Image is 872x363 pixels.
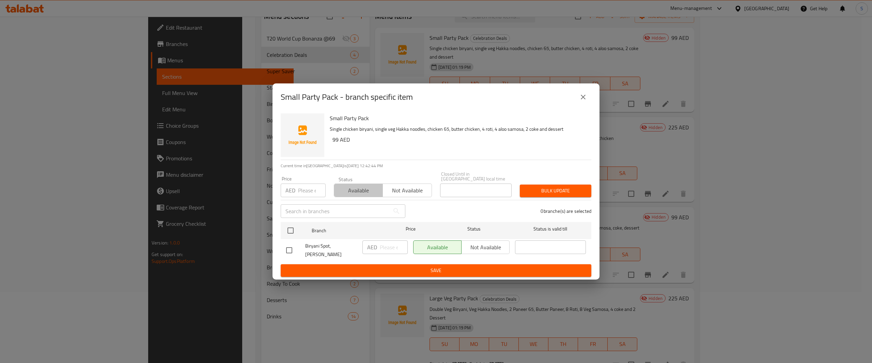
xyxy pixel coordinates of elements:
p: 0 branche(s) are selected [541,208,591,215]
span: Not available [386,186,429,195]
span: Branch [312,226,383,235]
span: Bulk update [525,187,586,195]
span: Save [286,266,586,275]
p: AED [285,186,295,194]
button: Bulk update [520,185,591,197]
span: Status is valid till [515,225,586,233]
input: Please enter price [298,184,326,197]
img: Small Party Pack [281,113,324,157]
h6: Small Party Pack [330,113,586,123]
p: Current time in [GEOGRAPHIC_DATA] is [DATE] 12:42:44 PM [281,163,591,169]
h6: 99 AED [332,135,586,144]
h2: Small Party Pack - branch specific item [281,92,413,102]
span: Available [337,186,380,195]
span: Price [388,225,433,233]
input: Please enter price [380,240,408,254]
p: AED [367,243,377,251]
button: close [575,89,591,105]
button: Available [334,184,383,197]
button: Not available [383,184,432,197]
span: Status [439,225,510,233]
span: Biryani Spot, [PERSON_NAME] [305,242,357,259]
p: Single chicken biryani, single veg Hakka noodles, chicken 65, butter chicken, 4 roti, 4 aloo samo... [330,125,586,133]
button: Save [281,264,591,277]
input: Search in branches [281,204,390,218]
